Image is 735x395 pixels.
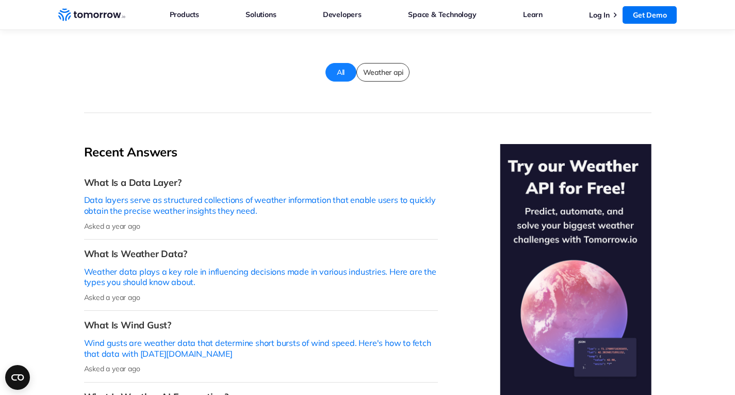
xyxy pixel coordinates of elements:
[246,8,276,21] a: Solutions
[84,338,438,359] p: Wind gusts are weather data that determine short bursts of wind speed. Here's how to fetch that d...
[84,144,438,160] h2: Recent Answers
[84,177,438,188] h3: What Is a Data Layer?
[84,293,438,302] p: Asked a year ago
[58,7,125,23] a: Home link
[5,365,30,390] button: Open CMP widget
[323,8,362,21] a: Developers
[523,8,543,21] a: Learn
[84,248,438,260] h3: What Is Weather Data?
[84,311,438,382] a: What Is Wind Gust?Wind gusts are weather data that determine short bursts of wind speed. Here's h...
[84,266,438,288] p: Weather data plays a key role in influencing decisions made in various industries. Here are the t...
[356,63,410,82] a: Weather api
[84,195,438,216] p: Data layers serve as structured collections of weather information that enable users to quickly o...
[84,222,438,231] p: Asked a year ago
[589,10,610,20] a: Log In
[84,240,438,311] a: What Is Weather Data?Weather data plays a key role in influencing decisions made in various indus...
[84,319,438,331] h3: What Is Wind Gust?
[84,364,438,373] p: Asked a year ago
[84,168,438,240] a: What Is a Data Layer?Data layers serve as structured collections of weather information that enab...
[170,8,199,21] a: Products
[623,6,677,24] a: Get Demo
[357,66,410,79] span: Weather api
[408,8,476,21] a: Space & Technology
[325,63,356,82] a: All
[331,66,351,79] span: All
